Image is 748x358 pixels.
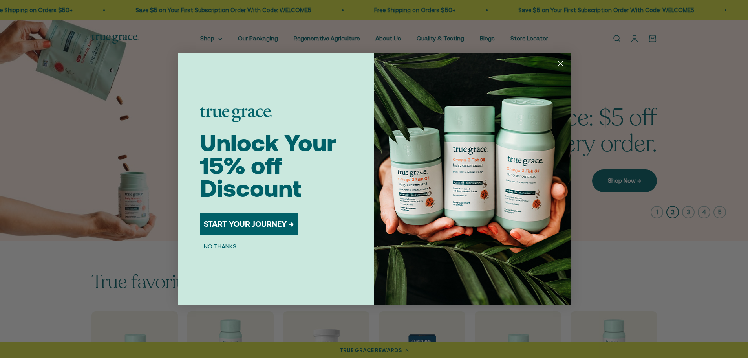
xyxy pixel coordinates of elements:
[200,129,336,202] span: Unlock Your 15% off Discount
[554,57,567,70] button: Close dialog
[374,53,571,305] img: 098727d5-50f8-4f9b-9554-844bb8da1403.jpeg
[200,242,240,251] button: NO THANKS
[200,107,272,122] img: logo placeholder
[200,213,298,235] button: START YOUR JOURNEY →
